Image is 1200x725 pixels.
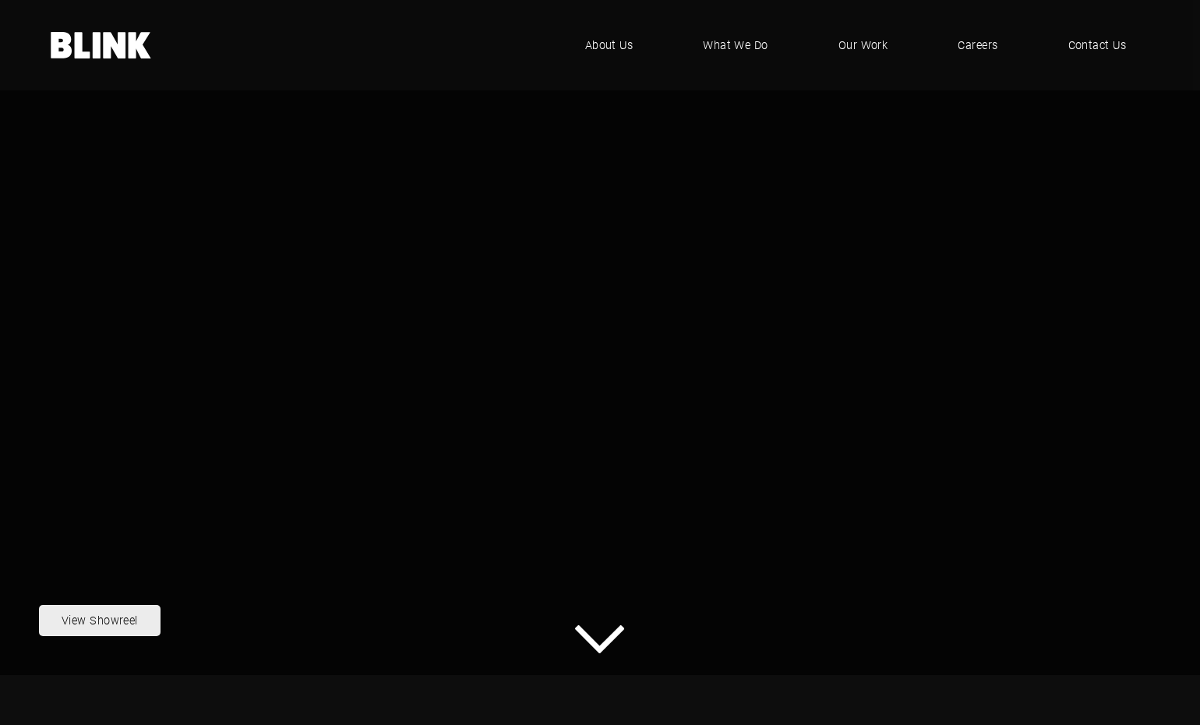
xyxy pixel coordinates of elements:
[703,37,768,54] span: What We Do
[39,605,161,636] a: View Showreel
[1045,22,1150,69] a: Contact Us
[934,22,1021,69] a: Careers
[815,22,912,69] a: Our Work
[62,613,138,628] nobr: View Showreel
[1068,37,1127,54] span: Contact Us
[51,32,152,58] a: Home
[838,37,888,54] span: Our Work
[585,37,634,54] span: About Us
[562,22,657,69] a: About Us
[679,22,792,69] a: What We Do
[958,37,997,54] span: Careers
